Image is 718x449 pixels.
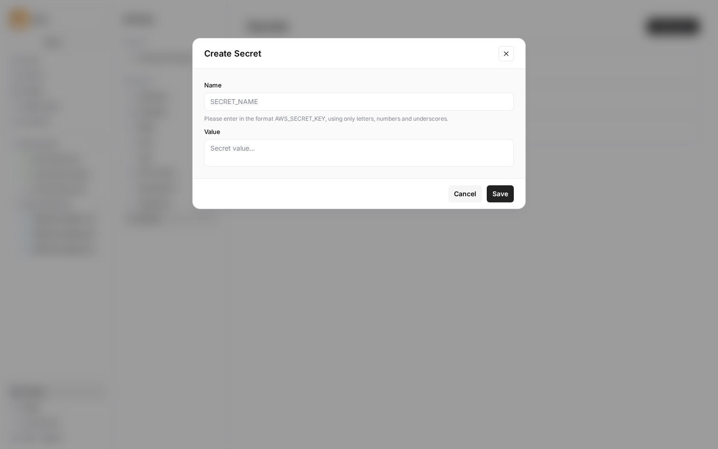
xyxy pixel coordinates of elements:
span: Save [492,189,508,199]
input: SECRET_NAME [210,97,508,106]
h2: Create Secret [204,47,493,60]
div: Please enter in the format AWS_SECRET_KEY, using only letters, numbers and underscores. [204,115,514,123]
span: Cancel [454,189,476,199]
label: Name [204,80,514,90]
button: Cancel [448,185,482,202]
label: Value [204,127,514,136]
button: Save [487,185,514,202]
button: Close modal [499,46,514,61]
